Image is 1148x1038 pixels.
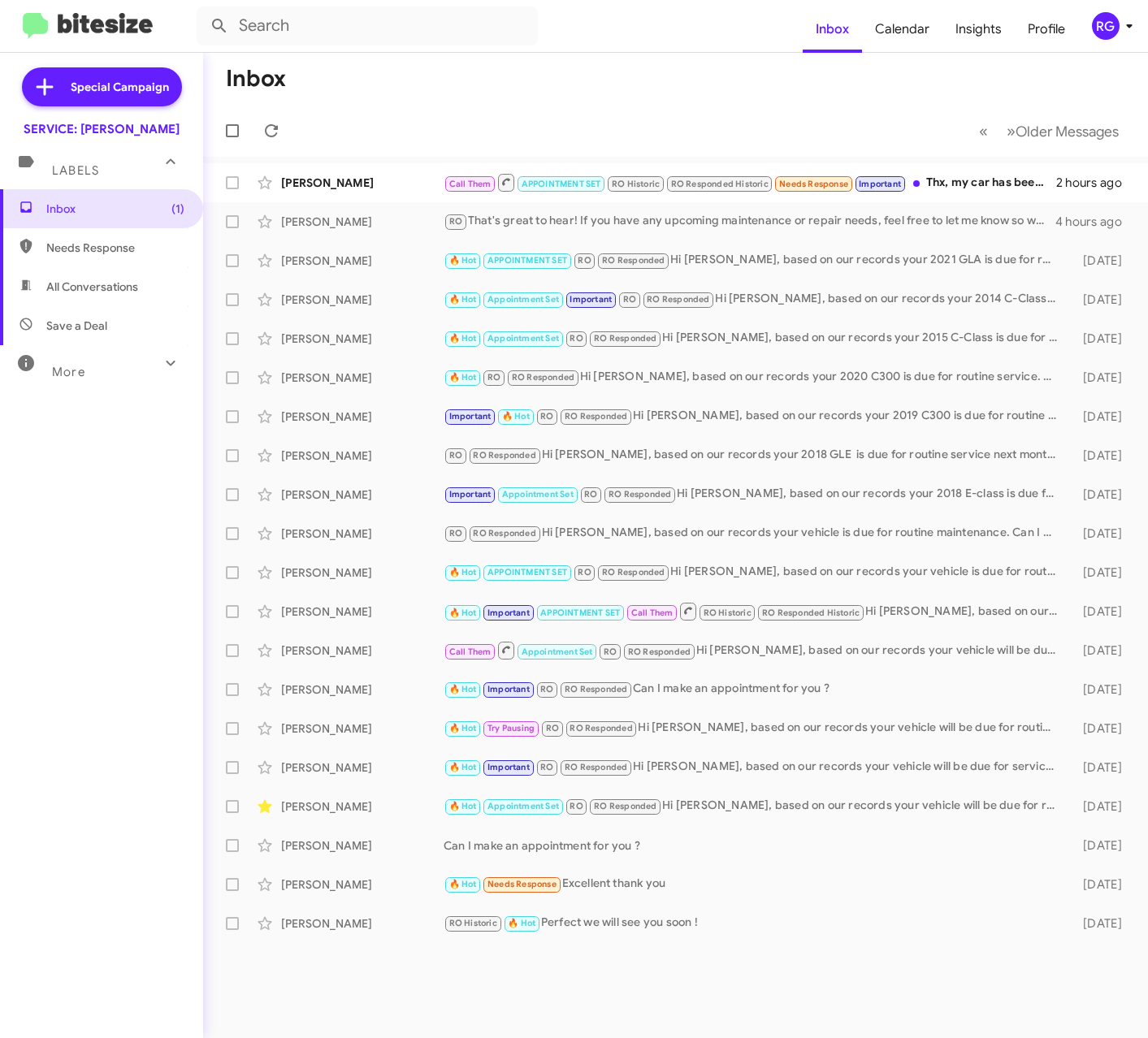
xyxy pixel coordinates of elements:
div: [PERSON_NAME] [281,837,444,854]
span: RO Responded [565,411,627,422]
div: [PERSON_NAME] [281,759,444,776]
div: [DATE] [1065,331,1135,347]
nav: Page navigation example [970,115,1129,148]
a: Insights [942,6,1015,53]
span: 🔥 Hot [449,684,477,694]
span: Calendar [862,6,942,53]
span: 🔥 Hot [449,333,477,344]
span: RO [584,489,597,500]
span: RO Responded [473,450,535,461]
div: That's great to hear! If you have any upcoming maintenance or repair needs, feel free to let me k... [444,212,1055,231]
span: Try Pausing [487,723,535,733]
div: Hi [PERSON_NAME], based on our records your 2019 C300 is due for routine service. Can I make an a... [444,407,1065,426]
span: Needs Response [487,879,557,889]
div: Hi [PERSON_NAME], based on our records your 2018 GLE is due for routine service next month. Can I... [444,446,1065,465]
span: Important [449,489,492,500]
div: [DATE] [1065,409,1135,425]
div: [DATE] [1065,837,1135,854]
button: RG [1078,12,1130,40]
span: RO Responded [628,647,691,657]
div: Hi [PERSON_NAME], based on our records your 2015 C-Class is due for routine service next week. Ca... [444,329,1065,348]
span: Call Them [631,608,674,618]
div: [PERSON_NAME] [281,370,444,386]
div: [DATE] [1065,370,1135,386]
span: RO Historic [704,608,752,618]
span: Needs Response [779,179,848,189]
div: [DATE] [1065,292,1135,308]
div: Can I make an appointment for you ? [444,837,1065,854]
div: [DATE] [1065,681,1135,698]
span: 🔥 Hot [508,918,535,928]
span: Call Them [449,179,492,189]
div: Hi [PERSON_NAME], based on our records your vehicle is due for routine maintenance. We have a spe... [444,601,1065,621]
div: Hi [PERSON_NAME], based on our records your 2021 GLA is due for routine service. Can I make an ap... [444,251,1065,270]
div: [DATE] [1065,564,1135,581]
div: [DATE] [1065,798,1135,815]
span: 🔥 Hot [449,879,477,889]
span: RO Responded [594,333,656,344]
div: Perfect we will see you soon ! [444,914,1065,932]
span: Important [487,608,530,618]
span: RO [487,372,500,383]
span: APPOINTMENT SET [487,567,567,577]
div: [PERSON_NAME] [281,525,444,542]
span: RO [578,567,591,577]
span: RO [570,801,583,811]
div: [DATE] [1065,876,1135,893]
span: Older Messages [1016,123,1119,141]
span: RO Responded [565,684,627,694]
span: RO Responded Historic [762,608,860,618]
div: Thx, my car has been serviced longtime ago. [444,172,1056,192]
div: [PERSON_NAME] [281,603,444,620]
span: (1) [171,201,184,217]
div: [PERSON_NAME] [281,642,444,659]
div: [PERSON_NAME] [281,409,444,425]
div: Hi [PERSON_NAME], based on our records your vehicle will be due for routine service next month. C... [444,640,1065,660]
span: Appointment Set [502,489,574,500]
span: RO Responded [602,255,665,266]
div: [DATE] [1065,603,1135,620]
span: RO [546,723,559,733]
span: Important [449,411,492,422]
div: RG [1092,12,1120,40]
button: Previous [969,115,998,148]
div: 2 hours ago [1056,175,1135,191]
div: [DATE] [1065,759,1135,776]
div: [PERSON_NAME] [281,720,444,737]
span: 🔥 Hot [449,294,477,305]
span: RO Responded [570,723,632,733]
span: Important [487,762,530,772]
div: [PERSON_NAME] [281,253,444,269]
div: [PERSON_NAME] [281,448,444,464]
span: 🔥 Hot [449,372,477,383]
div: SERVICE: [PERSON_NAME] [24,121,180,137]
span: 🔥 Hot [449,801,477,811]
div: [DATE] [1065,487,1135,503]
span: RO Responded [473,528,535,538]
span: Important [487,684,530,694]
div: [DATE] [1065,525,1135,542]
div: Hi [PERSON_NAME], based on our records your vehicle is due for routine maintenance. Can I make an... [444,524,1065,543]
span: RO [540,411,553,422]
div: Hi [PERSON_NAME], based on our records your vehicle will be due for routine maintenance next mont... [444,797,1065,815]
div: [PERSON_NAME] [281,292,444,308]
div: 4 hours ago [1055,214,1135,230]
span: APPOINTMENT SET [487,255,567,266]
span: RO [604,647,617,657]
div: [PERSON_NAME] [281,214,444,230]
span: Important [859,179,901,189]
span: Important [570,294,612,305]
span: RO Responded [609,489,671,500]
div: Can I make an appointment for you ? [444,680,1065,698]
span: RO [449,528,462,538]
span: Profile [1015,6,1078,53]
span: RO [540,684,553,694]
span: Inbox [46,201,184,217]
span: RO [449,450,462,461]
div: Excellent thank you [444,875,1065,893]
h1: Inbox [226,66,286,92]
span: » [1007,121,1016,141]
span: RO [578,255,591,266]
span: 🔥 Hot [449,723,477,733]
span: Call Them [449,647,492,657]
